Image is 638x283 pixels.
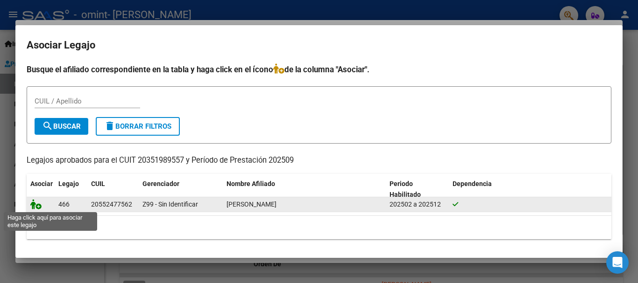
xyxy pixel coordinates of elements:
div: 20552477562 [91,199,132,210]
span: Z99 - Sin Identificar [142,200,198,208]
span: Gerenciador [142,180,179,187]
mat-icon: delete [104,120,115,131]
span: Dependencia [453,180,492,187]
span: Asociar [30,180,53,187]
datatable-header-cell: Gerenciador [139,174,223,205]
p: Legajos aprobados para el CUIT 20351989557 y Período de Prestación 202509 [27,155,611,166]
h2: Asociar Legajo [27,36,611,54]
h4: Busque el afiliado correspondiente en la tabla y haga click en el ícono de la columna "Asociar". [27,63,611,76]
div: 1 registros [27,216,611,239]
span: Periodo Habilitado [390,180,421,198]
datatable-header-cell: Dependencia [449,174,612,205]
datatable-header-cell: Legajo [55,174,87,205]
datatable-header-cell: CUIL [87,174,139,205]
datatable-header-cell: Nombre Afiliado [223,174,386,205]
datatable-header-cell: Periodo Habilitado [386,174,449,205]
span: GIL MALDONADO SALVADOR [227,200,276,208]
span: Legajo [58,180,79,187]
button: Borrar Filtros [96,117,180,136]
div: 202502 a 202512 [390,199,445,210]
div: Open Intercom Messenger [606,251,629,274]
span: Nombre Afiliado [227,180,275,187]
span: 466 [58,200,70,208]
datatable-header-cell: Asociar [27,174,55,205]
button: Buscar [35,118,88,135]
span: Borrar Filtros [104,122,171,131]
mat-icon: search [42,120,53,131]
span: Buscar [42,122,81,131]
span: CUIL [91,180,105,187]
